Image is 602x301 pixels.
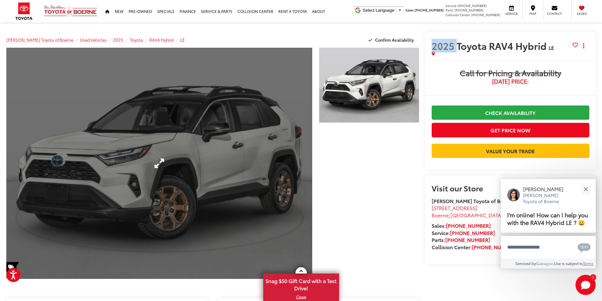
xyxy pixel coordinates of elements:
span: Parts [446,8,453,12]
span: Select Language [363,8,394,13]
button: Toggle Chat Window [575,275,596,295]
a: [PHONE_NUMBER] [446,222,491,229]
img: 2025 Toyota RAV4 Hybrid LE [318,47,420,123]
span: Contact [547,11,562,16]
span: Map [526,11,540,16]
span: Confirm Availability [375,37,414,43]
span: Saved [575,11,589,16]
strong: Collision Center: [432,243,517,250]
a: Expand Photo 1 [319,48,419,123]
strong: [PERSON_NAME] Toyota of Boerne [432,197,514,204]
span: Boerne [432,211,449,219]
button: Chat with SMS [576,240,593,254]
svg: Text [578,243,591,253]
span: 1 [592,276,594,279]
strong: Parts: [432,236,490,243]
a: Select Language​ [363,8,402,13]
h2: Visit our Store [432,184,589,192]
span: 2025 [432,39,454,52]
span: Use is subject to [554,261,583,266]
textarea: Type your message [501,236,596,259]
a: LE [180,37,185,43]
span: Serviced by [515,261,536,266]
button: Get Price Now [432,123,589,137]
strong: Service: [432,229,495,236]
p: [PERSON_NAME] [523,185,570,192]
span: I'm online! How can I help you with the RAV4 Hybrid LE ? 😀 [507,210,588,226]
span: Service [446,3,457,8]
img: Vic Vaughan Toyota of Boerne [44,5,97,18]
button: Close [579,182,593,196]
span: [GEOGRAPHIC_DATA] [450,211,503,219]
span: ▼ [398,8,402,13]
p: [PERSON_NAME] Toyota of Boerne [523,192,570,205]
span: Snag $50 Gift Card with a Test Drive! [264,274,338,293]
span: Special [6,262,19,272]
span: [DATE] Price: [432,78,589,85]
button: Actions [578,40,589,51]
a: Expand Photo 0 [6,48,312,279]
span: [PHONE_NUMBER] [458,3,487,8]
span: [PHONE_NUMBER] [415,8,444,12]
span: dropdown dots [583,43,584,48]
span: [PHONE_NUMBER] [471,12,500,17]
a: 2025 [113,37,123,43]
a: [PERSON_NAME] Toyota of Boerne [6,37,73,43]
span: , [432,211,519,219]
span: Collision Center [446,12,470,17]
span: Service [504,11,519,16]
svg: Start Chat [575,275,596,295]
a: Gubagoo. [536,261,554,266]
span: LE [549,44,554,51]
a: [PHONE_NUMBER] [445,236,490,243]
a: Check Availability [432,105,589,120]
a: [PHONE_NUMBER] [472,243,517,250]
div: Close[PERSON_NAME][PERSON_NAME] Toyota of BoerneI'm online! How can I help you with the RAV4 Hybr... [501,179,596,268]
a: Terms [583,261,593,266]
button: Confirm Availability [365,34,419,45]
a: Used Vehicles [80,37,106,43]
a: Toyota [130,37,143,43]
span: [PHONE_NUMBER] [454,8,483,12]
a: Value Your Trade [432,144,589,158]
a: RAV4 Hybrid [149,37,173,43]
a: [STREET_ADDRESS] Boerne,[GEOGRAPHIC_DATA] 78006 [432,204,519,219]
span: Toyota RAV4 Hybrid [457,39,549,52]
span: Call for Pricing & Availability [432,69,589,78]
span: [STREET_ADDRESS] [432,204,477,211]
strong: Sales: [432,222,491,229]
span: Sales [405,8,414,12]
a: [PHONE_NUMBER] [450,229,495,236]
